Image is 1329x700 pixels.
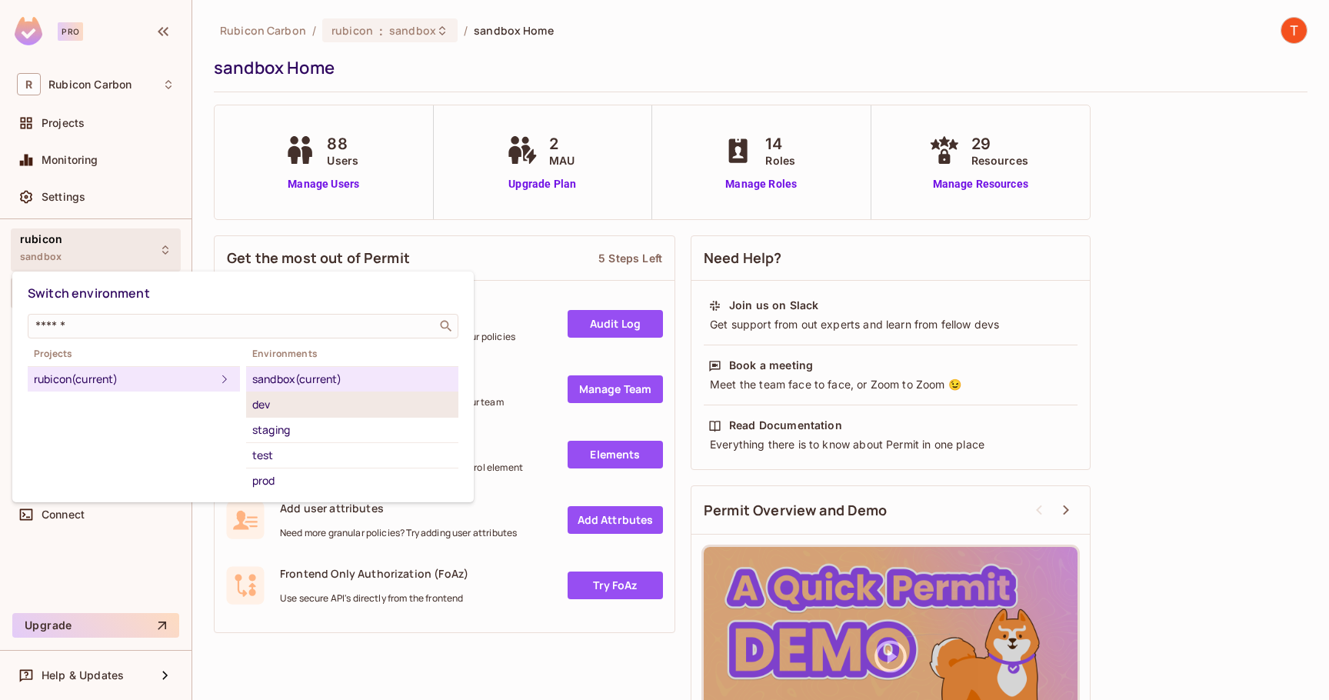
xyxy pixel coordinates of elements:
[252,395,452,414] div: dev
[252,370,452,388] div: sandbox (current)
[252,472,452,490] div: prod
[246,348,458,360] span: Environments
[252,421,452,439] div: staging
[34,370,215,388] div: rubicon (current)
[252,446,452,465] div: test
[28,285,150,302] span: Switch environment
[28,348,240,360] span: Projects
